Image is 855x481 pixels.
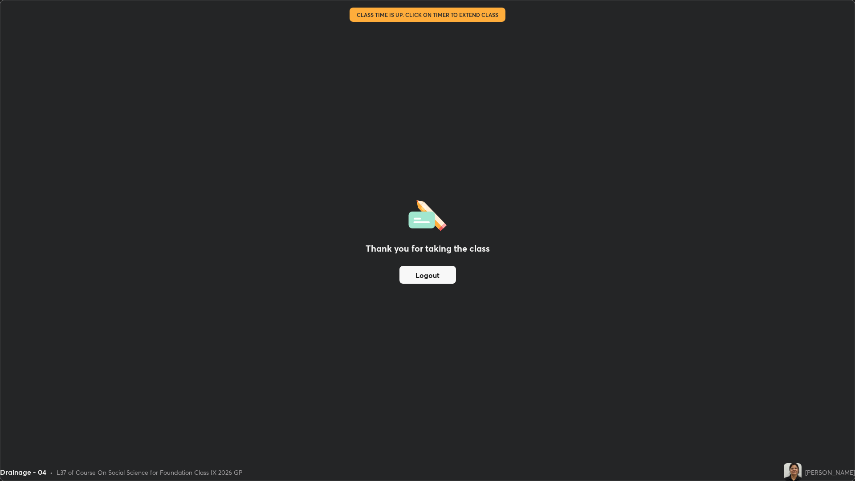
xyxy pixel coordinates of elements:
button: Logout [399,266,456,284]
img: 1781f5688b4a419e9e2ef2943c22657b.jpg [784,463,802,481]
img: offlineFeedback.1438e8b3.svg [408,197,447,231]
div: [PERSON_NAME] [805,468,855,477]
h2: Thank you for taking the class [366,242,490,255]
div: L37 of Course On Social Science for Foundation Class IX 2026 GP [57,468,243,477]
div: • [50,468,53,477]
